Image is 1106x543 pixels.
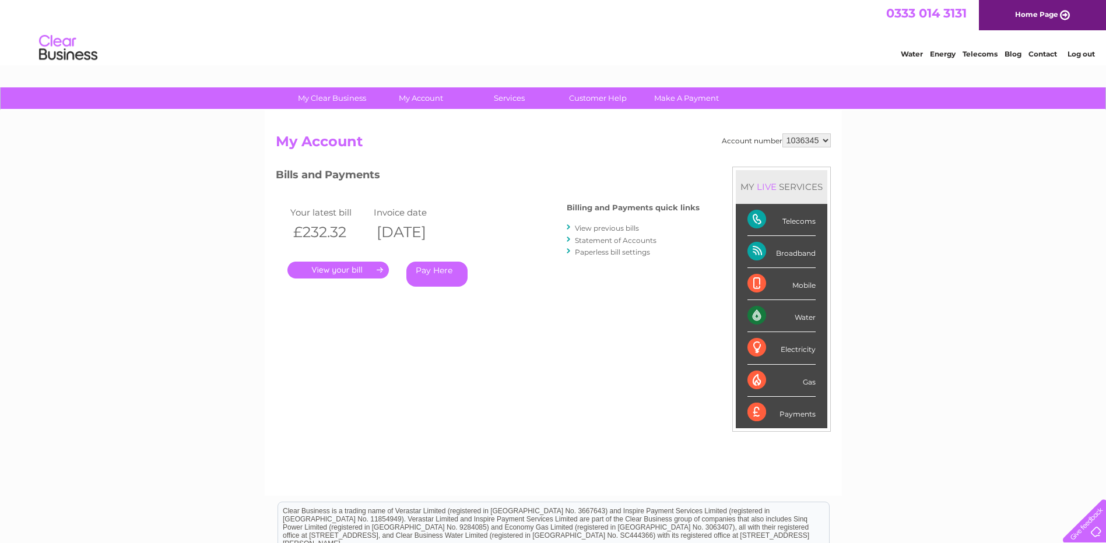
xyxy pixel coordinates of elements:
[1068,50,1095,58] a: Log out
[406,262,468,287] a: Pay Here
[371,204,455,220] td: Invoice date
[736,170,827,203] div: MY SERVICES
[1028,50,1057,58] a: Contact
[38,30,98,66] img: logo.png
[575,224,639,232] a: View previous bills
[747,332,816,364] div: Electricity
[278,6,829,57] div: Clear Business is a trading name of Verastar Limited (registered in [GEOGRAPHIC_DATA] No. 3667643...
[754,181,779,192] div: LIVE
[287,262,389,278] a: .
[747,365,816,397] div: Gas
[963,50,998,58] a: Telecoms
[575,236,656,245] a: Statement of Accounts
[901,50,923,58] a: Water
[747,397,816,428] div: Payments
[747,268,816,300] div: Mobile
[276,167,700,187] h3: Bills and Payments
[886,6,967,20] a: 0333 014 3131
[284,87,380,109] a: My Clear Business
[371,220,455,244] th: [DATE]
[747,236,816,268] div: Broadband
[575,248,650,256] a: Paperless bill settings
[287,220,371,244] th: £232.32
[287,204,371,220] td: Your latest bill
[930,50,956,58] a: Energy
[1005,50,1021,58] a: Blog
[276,133,831,156] h2: My Account
[747,300,816,332] div: Water
[373,87,469,109] a: My Account
[567,203,700,212] h4: Billing and Payments quick links
[638,87,735,109] a: Make A Payment
[747,204,816,236] div: Telecoms
[461,87,557,109] a: Services
[550,87,646,109] a: Customer Help
[722,133,831,147] div: Account number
